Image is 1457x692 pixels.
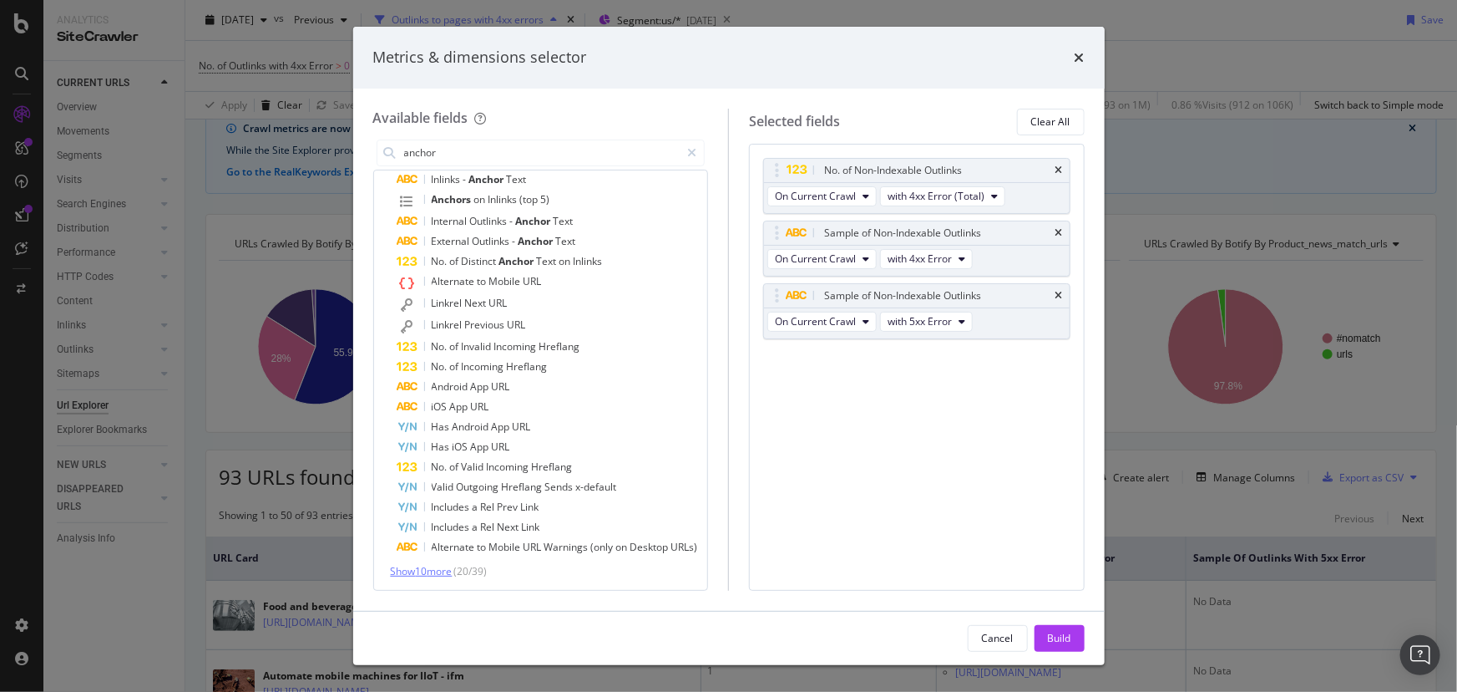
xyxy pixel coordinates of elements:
span: On Current Crawl [775,252,856,266]
div: Available fields [373,109,468,127]
span: to [478,540,489,554]
span: on [474,192,488,206]
span: Linkrel [432,318,465,332]
span: Android [453,420,492,434]
span: Valid [432,480,457,494]
span: Invalid [462,339,494,354]
div: No. of Non-Indexable Outlinks [824,162,962,179]
span: Warnings [544,540,591,554]
span: App [471,440,492,454]
span: Outgoing [457,480,502,494]
span: URL [489,296,508,310]
div: Build [1048,631,1071,645]
span: External [432,234,473,248]
span: Distinct [462,254,499,268]
span: Alternate [432,274,478,288]
div: times [1055,165,1063,176]
span: of [450,339,462,354]
span: (only [591,540,616,554]
input: Search by field name [402,140,680,165]
span: Alternate [432,540,478,554]
button: On Current Crawl [767,186,877,206]
span: URL [508,318,526,332]
span: Inlinks [432,172,463,186]
span: Prev [498,500,521,514]
span: No. [432,460,450,474]
span: Includes [432,500,473,514]
span: Anchor [469,172,507,186]
span: On Current Crawl [775,314,856,328]
span: Mobile [489,274,524,288]
span: On Current Crawl [775,189,856,203]
span: No. [432,339,450,354]
div: Sample of Non-Indexable OutlinkstimesOn Current Crawlwith 5xx Error [763,283,1070,339]
button: with 5xx Error [880,312,973,332]
span: with 4xx Error [888,252,952,266]
span: Next [465,296,489,310]
span: 5) [541,192,550,206]
span: URL [524,540,544,554]
span: Has [432,440,453,454]
span: Anchor [519,234,556,248]
button: with 4xx Error (Total) [880,186,1005,206]
span: Has [432,420,453,434]
span: a [473,500,481,514]
span: No. [432,359,450,374]
span: URLs) [671,540,698,554]
span: (top [520,192,541,206]
span: - [463,172,469,186]
span: Incoming [462,359,507,374]
span: of [450,254,462,268]
span: App [471,379,492,394]
div: Sample of Non-Indexable OutlinkstimesOn Current Crawlwith 4xx Error [763,221,1070,277]
div: No. of Non-Indexable OutlinkstimesOn Current Crawlwith 4xx Error (Total) [763,158,1070,214]
div: times [1055,291,1063,301]
span: to [478,274,489,288]
span: Text [554,214,574,228]
div: modal [353,27,1105,665]
span: Anchor [516,214,554,228]
span: Sends [545,480,576,494]
span: a [473,520,481,534]
span: URL [524,274,542,288]
span: Outlinks [470,214,510,228]
span: - [510,214,516,228]
span: on [616,540,630,554]
button: Build [1035,625,1085,652]
span: of [450,460,462,474]
span: - [513,234,519,248]
button: On Current Crawl [767,249,877,269]
button: Cancel [968,625,1028,652]
span: Inlinks [574,254,603,268]
span: URL [471,399,489,414]
span: App [492,420,513,434]
div: Sample of Non-Indexable Outlinks [824,287,981,304]
span: Outlinks [473,234,513,248]
span: iOS [453,440,471,454]
span: iOS [432,399,450,414]
span: of [450,359,462,374]
span: with 5xx Error [888,314,952,328]
span: Incoming [494,339,539,354]
div: Clear All [1031,114,1070,129]
button: Clear All [1017,109,1085,135]
span: Includes [432,520,473,534]
div: Metrics & dimensions selector [373,47,587,69]
span: Hreflang [502,480,545,494]
span: Link [522,520,540,534]
span: Linkrel [432,296,465,310]
span: Next [498,520,522,534]
span: Desktop [630,540,671,554]
div: Selected fields [749,112,840,131]
span: Previous [465,318,508,332]
span: App [450,399,471,414]
span: URL [513,420,531,434]
span: Rel [481,520,498,534]
span: No. [432,254,450,268]
div: times [1055,228,1063,238]
button: On Current Crawl [767,312,877,332]
div: times [1075,47,1085,69]
span: Internal [432,214,470,228]
span: Incoming [487,460,532,474]
div: Open Intercom Messenger [1400,635,1440,675]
